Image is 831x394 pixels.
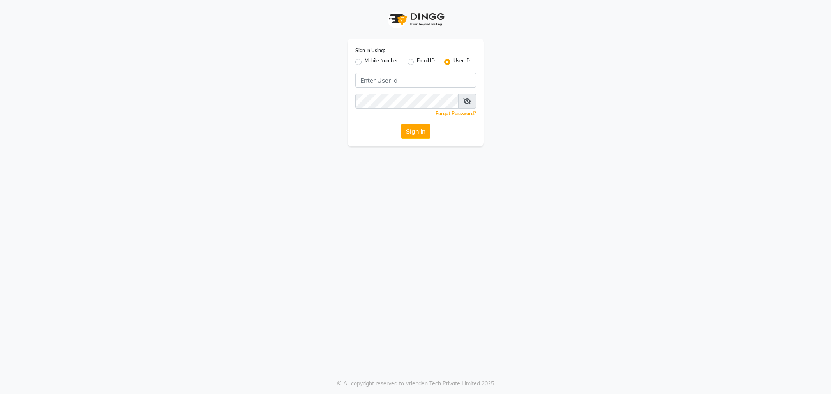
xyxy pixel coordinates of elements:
[417,57,435,67] label: Email ID
[355,73,476,88] input: Username
[355,47,385,54] label: Sign In Using:
[401,124,430,139] button: Sign In
[385,8,447,31] img: logo1.svg
[453,57,470,67] label: User ID
[436,111,476,116] a: Forgot Password?
[365,57,398,67] label: Mobile Number
[355,94,459,109] input: Username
